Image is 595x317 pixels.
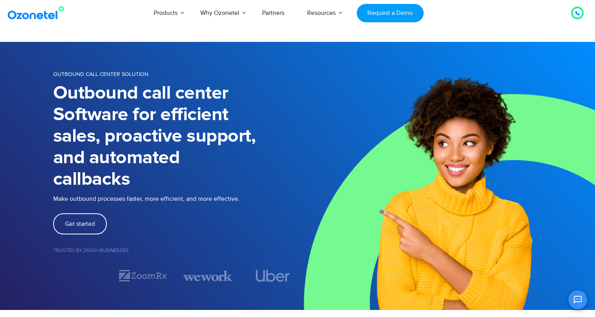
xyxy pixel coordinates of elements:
a: Request a Demo [357,4,424,22]
span: Get started [65,221,95,227]
div: 4 / 7 [248,270,297,282]
img: zoomrx [118,269,167,283]
h1: Outbound call center Software for efficient sales, proactive support, and automated callbacks [53,83,298,190]
div: 3 / 7 [183,269,232,283]
a: Get started [53,213,107,234]
img: uber [256,270,290,282]
span: OUTBOUND CALL CENTER SOLUTION [53,71,148,77]
div: Image Carousel [53,269,298,283]
div: 2 / 7 [118,269,167,283]
p: Make outbound processes faster, more efficient, and more effective. [53,194,298,204]
img: wework [183,269,232,283]
button: Open chat [568,290,587,309]
h5: Trusted by 2500+ Businesses [53,248,298,253]
div: 1 / 7 [53,271,102,281]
